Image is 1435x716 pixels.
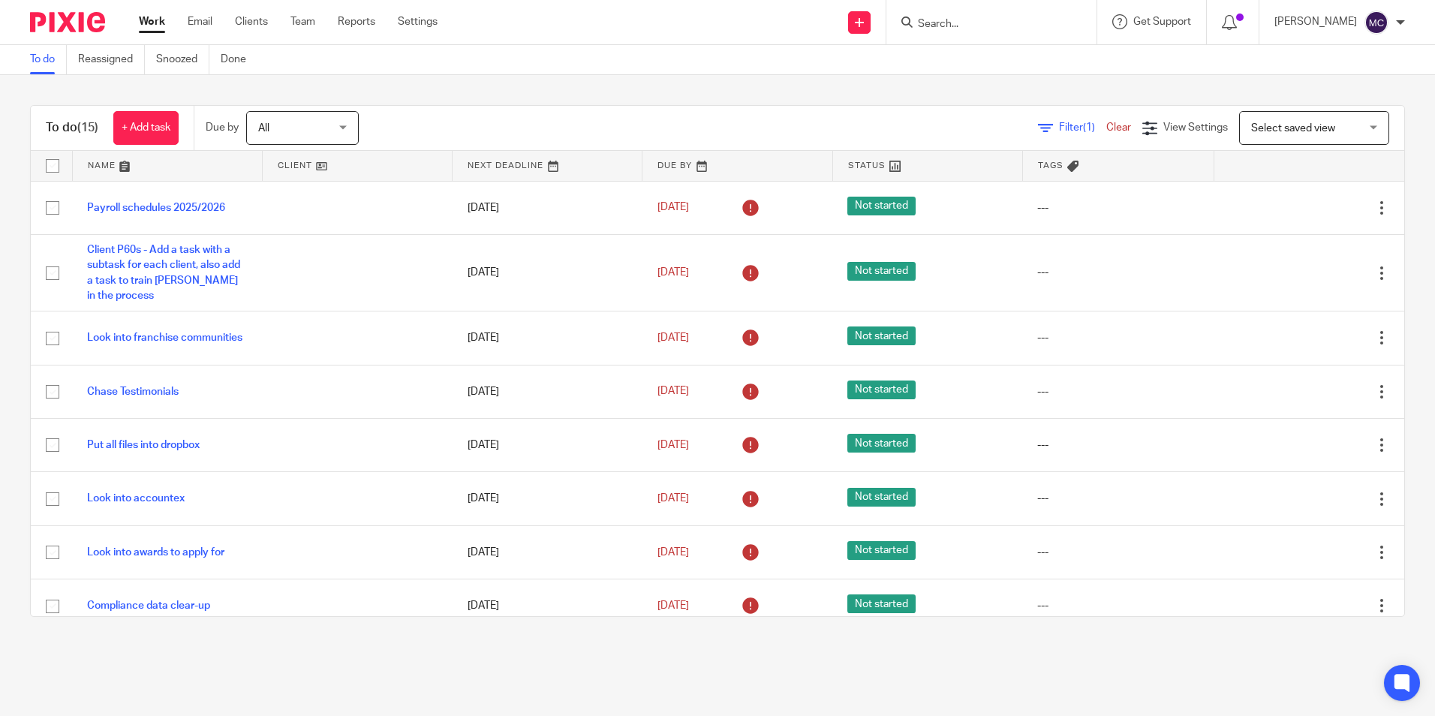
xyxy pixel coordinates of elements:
span: Filter [1059,122,1106,133]
span: View Settings [1163,122,1228,133]
span: Not started [847,326,916,345]
a: Client P60s - Add a task with a subtask for each client, also add a task to train [PERSON_NAME] i... [87,245,240,301]
div: --- [1037,330,1199,345]
a: Chase Testimonials [87,387,179,397]
span: [DATE] [657,600,689,611]
td: [DATE] [453,525,642,579]
a: Look into accountex [87,493,185,504]
a: Compliance data clear-up [87,600,210,611]
span: (15) [77,122,98,134]
a: Work [139,14,165,29]
div: --- [1037,384,1199,399]
a: Email [188,14,212,29]
a: Look into franchise communities [87,332,242,343]
td: [DATE] [453,579,642,633]
span: [DATE] [657,267,689,278]
a: Done [221,45,257,74]
td: [DATE] [453,365,642,418]
p: [PERSON_NAME] [1274,14,1357,29]
td: [DATE] [453,234,642,311]
img: svg%3E [1364,11,1388,35]
a: To do [30,45,67,74]
td: [DATE] [453,311,642,365]
div: --- [1037,265,1199,280]
a: Look into awards to apply for [87,547,224,558]
span: Not started [847,262,916,281]
a: Snoozed [156,45,209,74]
span: Select saved view [1251,123,1335,134]
span: [DATE] [657,493,689,504]
span: [DATE] [657,332,689,343]
a: Clients [235,14,268,29]
a: Clear [1106,122,1131,133]
span: Not started [847,594,916,613]
img: Pixie [30,12,105,32]
div: --- [1037,491,1199,506]
td: [DATE] [453,472,642,525]
span: Tags [1038,161,1063,170]
a: Reassigned [78,45,145,74]
div: --- [1037,545,1199,560]
a: Reports [338,14,375,29]
input: Search [916,18,1051,32]
a: Settings [398,14,438,29]
span: All [258,123,269,134]
p: Due by [206,120,239,135]
div: --- [1037,438,1199,453]
div: --- [1037,200,1199,215]
span: Not started [847,541,916,560]
a: Payroll schedules 2025/2026 [87,203,225,213]
span: [DATE] [657,547,689,558]
span: Not started [847,488,916,507]
a: + Add task [113,111,179,145]
span: (1) [1083,122,1095,133]
div: --- [1037,598,1199,613]
span: Get Support [1133,17,1191,27]
span: [DATE] [657,440,689,450]
td: [DATE] [453,419,642,472]
span: [DATE] [657,203,689,213]
td: [DATE] [453,181,642,234]
span: [DATE] [657,387,689,397]
span: Not started [847,381,916,399]
span: Not started [847,197,916,215]
a: Put all files into dropbox [87,440,200,450]
h1: To do [46,120,98,136]
span: Not started [847,434,916,453]
a: Team [290,14,315,29]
